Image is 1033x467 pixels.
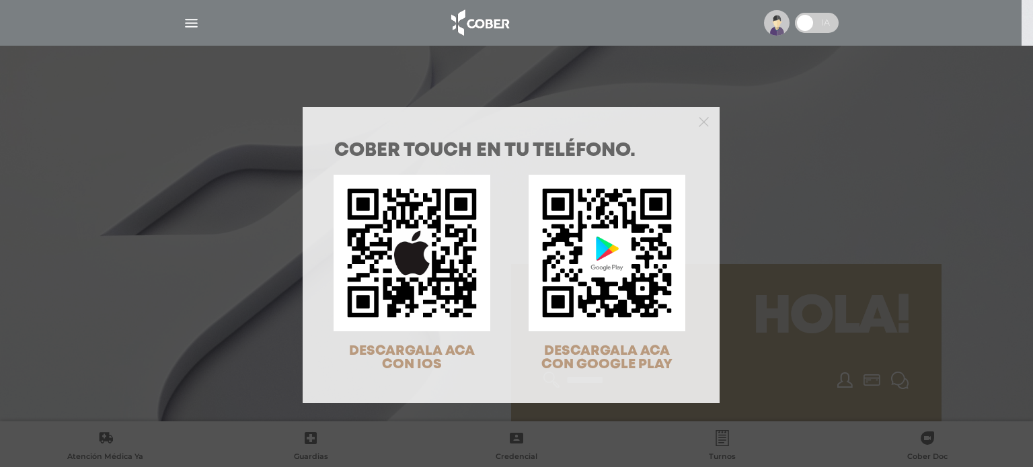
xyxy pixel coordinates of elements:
[334,175,490,331] img: qr-code
[334,142,688,161] h1: COBER TOUCH en tu teléfono.
[541,345,673,371] span: DESCARGALA ACA CON GOOGLE PLAY
[349,345,475,371] span: DESCARGALA ACA CON IOS
[699,115,709,127] button: Close
[529,175,685,331] img: qr-code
